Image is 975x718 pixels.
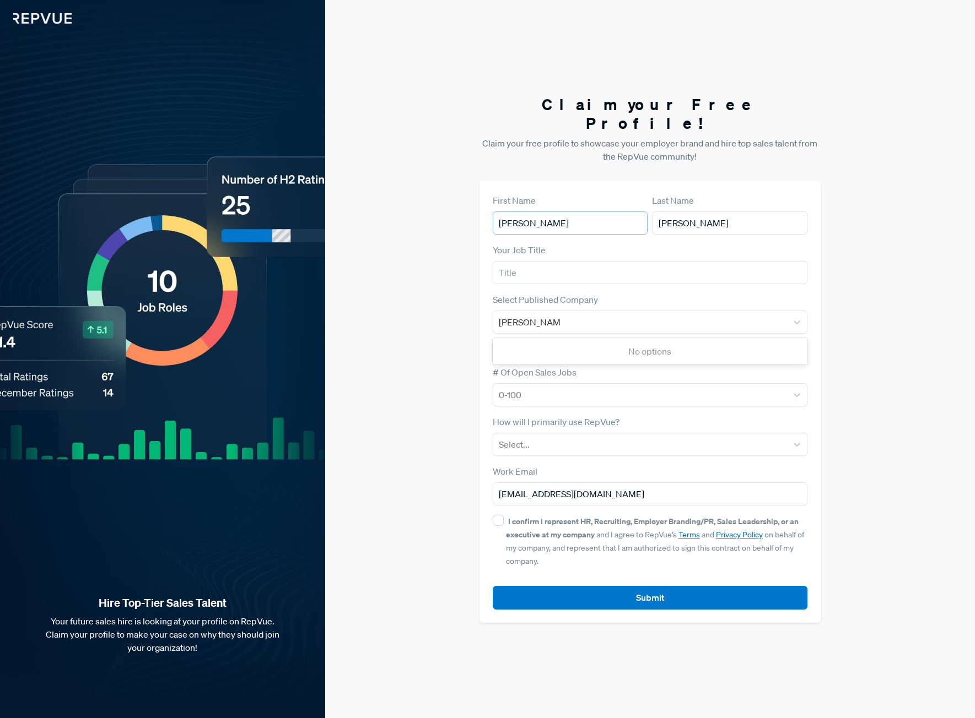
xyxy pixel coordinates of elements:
strong: I confirm I represent HR, Recruiting, Employer Branding/PR, Sales Leadership, or an executive at ... [506,516,799,540]
input: Last Name [652,211,807,235]
label: How will I primarily use RepVue? [493,415,620,428]
a: Terms [678,530,700,540]
label: Select Published Company [493,293,598,306]
h3: Claim your Free Profile! [480,95,821,132]
p: Claim your free profile to showcase your employer brand and hire top sales talent from the RepVue... [480,137,821,163]
label: Work Email [493,465,537,478]
input: Title [493,261,807,284]
input: First Name [493,211,648,235]
button: Submit [493,586,807,610]
label: Last Name [652,194,694,207]
input: Email [493,482,807,505]
label: First Name [493,194,536,207]
label: Your Job Title [493,243,546,257]
span: and I agree to RepVue’s and on behalf of my company, and represent that I am authorized to sign t... [506,516,804,566]
div: No options [493,340,807,362]
strong: Hire Top-Tier Sales Talent [18,596,308,610]
label: # Of Open Sales Jobs [493,366,577,379]
a: Privacy Policy [716,530,763,540]
p: Your future sales hire is looking at your profile on RepVue. Claim your profile to make your case... [18,614,308,654]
